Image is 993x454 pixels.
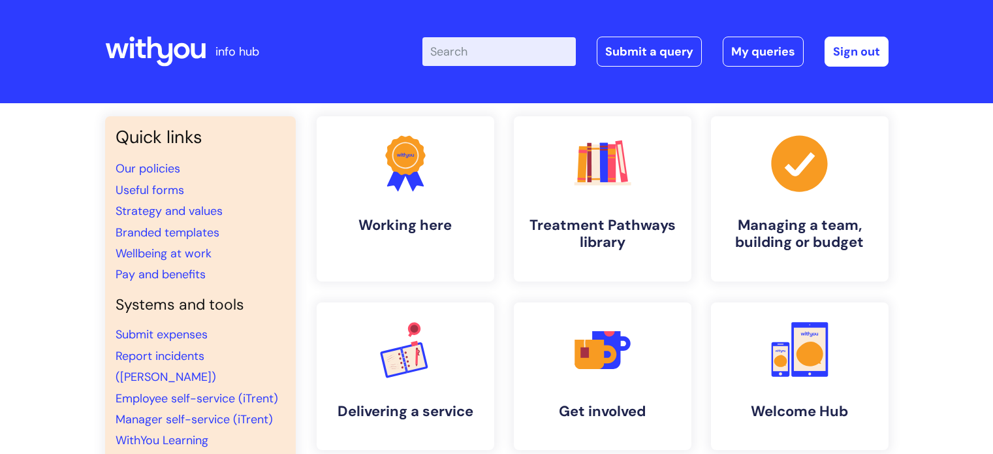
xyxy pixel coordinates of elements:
a: Branded templates [116,225,219,240]
a: Employee self-service (iTrent) [116,391,278,406]
a: Our policies [116,161,180,176]
a: Get involved [514,302,691,450]
a: Wellbeing at work [116,246,212,261]
a: Working here [317,116,494,282]
a: Submit a query [597,37,702,67]
a: My queries [723,37,804,67]
a: Strategy and values [116,203,223,219]
a: Managing a team, building or budget [711,116,889,282]
h4: Systems and tools [116,296,285,314]
a: Pay and benefits [116,267,206,282]
a: Manager self-service (iTrent) [116,412,273,427]
h4: Managing a team, building or budget [721,217,878,251]
h4: Welcome Hub [721,403,878,420]
a: Delivering a service [317,302,494,450]
a: Submit expenses [116,327,208,342]
a: Sign out [825,37,889,67]
a: Welcome Hub [711,302,889,450]
a: Treatment Pathways library [514,116,691,282]
a: WithYou Learning [116,432,208,448]
a: Useful forms [116,182,184,198]
h4: Working here [327,217,484,234]
div: | - [422,37,889,67]
h4: Delivering a service [327,403,484,420]
h4: Get involved [524,403,681,420]
h4: Treatment Pathways library [524,217,681,251]
a: Report incidents ([PERSON_NAME]) [116,348,216,385]
input: Search [422,37,576,66]
h3: Quick links [116,127,285,148]
p: info hub [215,41,259,62]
